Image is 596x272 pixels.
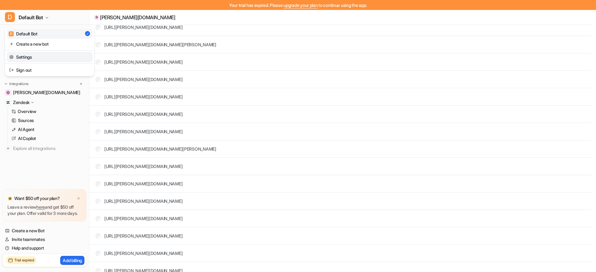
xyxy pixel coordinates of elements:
img: reset [9,41,14,47]
span: D [9,31,14,36]
img: reset [9,54,14,60]
a: Sign out [7,65,93,75]
div: DDefault Bot [5,27,94,76]
a: Create a new bot [7,39,93,49]
img: reset [9,67,14,73]
div: Default Bot [9,30,38,37]
span: Default Bot [19,13,43,22]
span: D [5,12,15,22]
a: Settings [7,52,93,62]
